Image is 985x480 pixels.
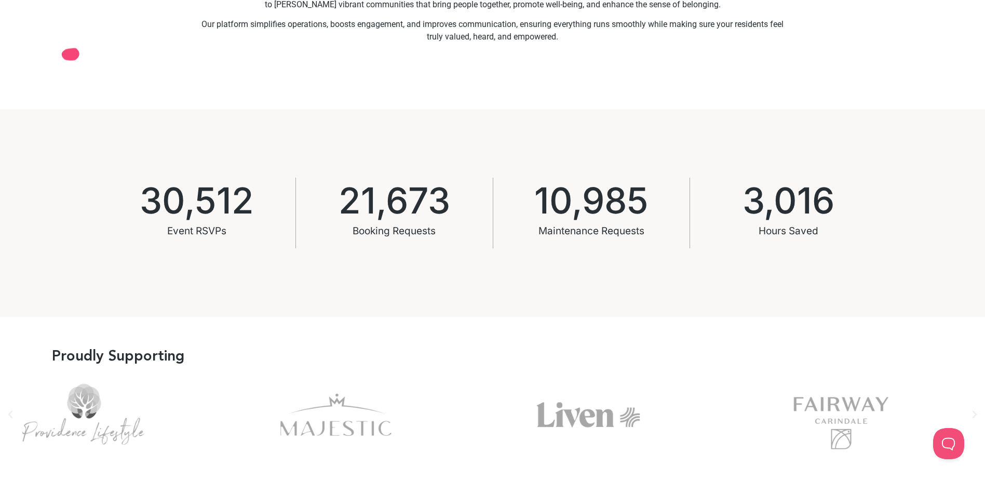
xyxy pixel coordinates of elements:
[5,409,16,420] div: Previous slide
[475,373,702,457] div: 4 / 11
[534,219,649,244] div: Maintenance Requests
[140,183,254,219] span: 30,512
[52,349,184,363] h3: Proudly Supporting
[743,183,834,219] span: 3,016
[223,373,450,457] div: Majestic
[728,373,955,457] div: Fairway
[743,219,834,244] div: Hours Saved
[933,428,964,459] iframe: Toggle Customer Support
[728,373,955,457] div: 5 / 11
[339,219,450,244] div: Booking Requests
[140,219,254,244] div: Event RSVPs
[197,18,788,43] p: Our platform simplifies operations, boosts engagement, and improves communication, ensuring every...
[969,409,980,420] div: Next slide
[534,183,649,219] span: 10,985
[475,373,702,457] div: Liven
[223,373,450,457] div: 3 / 11
[339,183,450,219] span: 21,673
